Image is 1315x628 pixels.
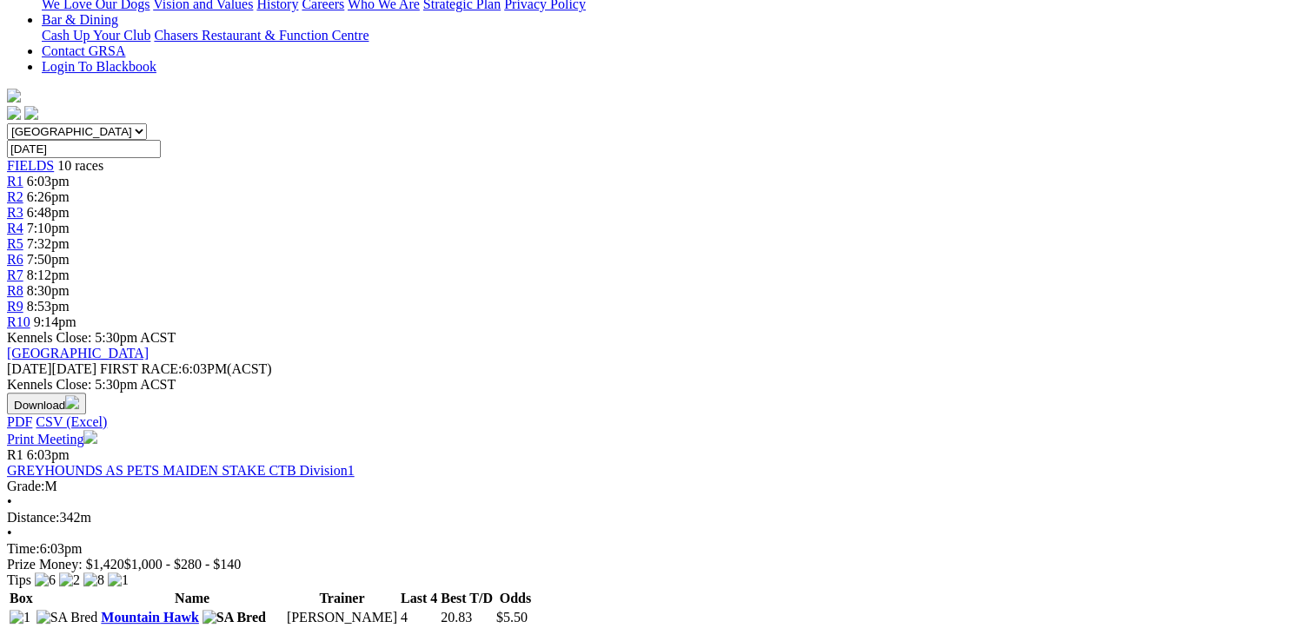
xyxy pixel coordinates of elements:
div: 6:03pm [7,541,1308,557]
a: Cash Up Your Club [42,28,150,43]
span: 7:32pm [27,236,70,251]
td: 4 [400,609,438,626]
input: Select date [7,140,161,158]
span: 8:12pm [27,268,70,282]
span: Grade: [7,479,45,493]
div: Bar & Dining [42,28,1308,43]
span: Time: [7,541,40,556]
td: [PERSON_NAME] [286,609,398,626]
img: download.svg [65,395,79,409]
span: Distance: [7,510,59,525]
span: [DATE] [7,361,52,376]
img: printer.svg [83,430,97,444]
div: M [7,479,1308,494]
img: 8 [83,572,104,588]
span: Tips [7,572,31,587]
a: [GEOGRAPHIC_DATA] [7,346,149,360]
a: Chasers Restaurant & Function Centre [154,28,369,43]
span: $5.50 [496,610,528,625]
a: R9 [7,299,23,314]
span: • [7,526,12,540]
th: Odds [495,590,535,607]
a: Mountain Hawk [101,610,198,625]
th: Name [100,590,284,607]
span: 7:10pm [27,221,70,235]
span: $1,000 - $280 - $140 [124,557,242,572]
a: Print Meeting [7,432,97,446]
a: R7 [7,268,23,282]
span: 9:14pm [34,314,76,329]
a: Bar & Dining [42,12,118,27]
th: Last 4 [400,590,438,607]
img: facebook.svg [7,106,21,120]
span: 8:30pm [27,283,70,298]
img: SA Bred [37,610,98,625]
a: GREYHOUNDS AS PETS MAIDEN STAKE CTB Division1 [7,463,355,478]
span: 6:26pm [27,189,70,204]
a: R3 [7,205,23,220]
span: [DATE] [7,361,96,376]
span: R1 [7,447,23,462]
div: 342m [7,510,1308,526]
span: 10 races [57,158,103,173]
img: 6 [35,572,56,588]
img: 1 [108,572,129,588]
a: CSV (Excel) [36,414,107,429]
a: Contact GRSA [42,43,125,58]
img: SA Bred [203,610,266,625]
th: Best T/D [440,590,494,607]
span: 6:03pm [27,174,70,188]
div: Prize Money: $1,420 [7,557,1308,572]
img: 1 [10,610,30,625]
a: R8 [7,283,23,298]
span: 6:03PM(ACST) [100,361,272,376]
div: Download [7,414,1308,430]
span: 8:53pm [27,299,70,314]
span: • [7,494,12,509]
span: FIRST RACE: [100,361,182,376]
a: FIELDS [7,158,54,173]
td: 20.83 [440,609,494,626]
div: Kennels Close: 5:30pm ACST [7,377,1308,393]
a: Login To Blackbook [42,59,156,74]
a: R4 [7,221,23,235]
a: R1 [7,174,23,188]
img: logo-grsa-white.png [7,89,21,102]
a: R10 [7,314,30,329]
span: 7:50pm [27,252,70,267]
span: 6:03pm [27,447,70,462]
span: Box [10,591,33,605]
a: R6 [7,252,23,267]
img: twitter.svg [24,106,38,120]
a: R2 [7,189,23,204]
th: Trainer [286,590,398,607]
a: PDF [7,414,32,429]
span: 6:48pm [27,205,70,220]
a: R5 [7,236,23,251]
span: Kennels Close: 5:30pm ACST [7,330,176,345]
button: Download [7,393,86,414]
img: 2 [59,572,80,588]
